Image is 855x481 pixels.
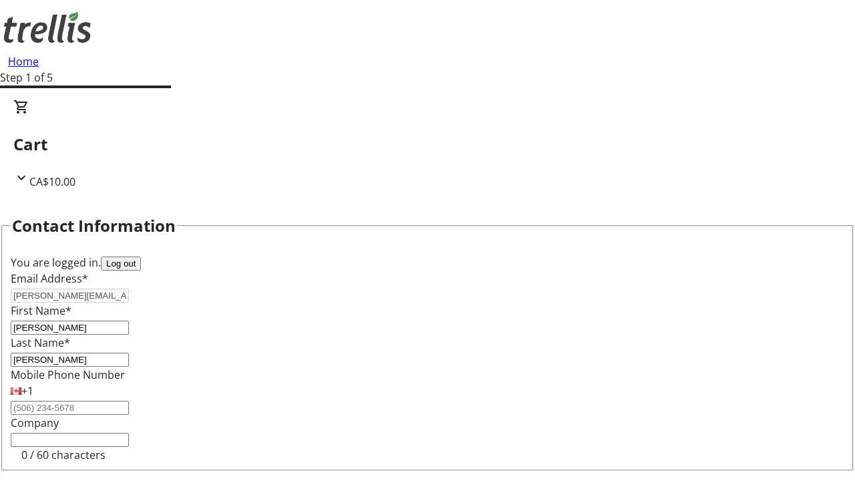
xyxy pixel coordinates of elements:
div: You are logged in. [11,255,844,271]
h2: Contact Information [12,214,176,238]
button: Log out [101,257,141,271]
div: CartCA$10.00 [13,99,842,190]
tr-character-limit: 0 / 60 characters [21,448,106,462]
label: First Name* [11,303,71,318]
span: CA$10.00 [29,174,75,189]
input: (506) 234-5678 [11,401,129,415]
label: Company [11,416,59,430]
label: Mobile Phone Number [11,367,125,382]
label: Email Address* [11,271,88,286]
label: Last Name* [11,335,70,350]
h2: Cart [13,132,842,156]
